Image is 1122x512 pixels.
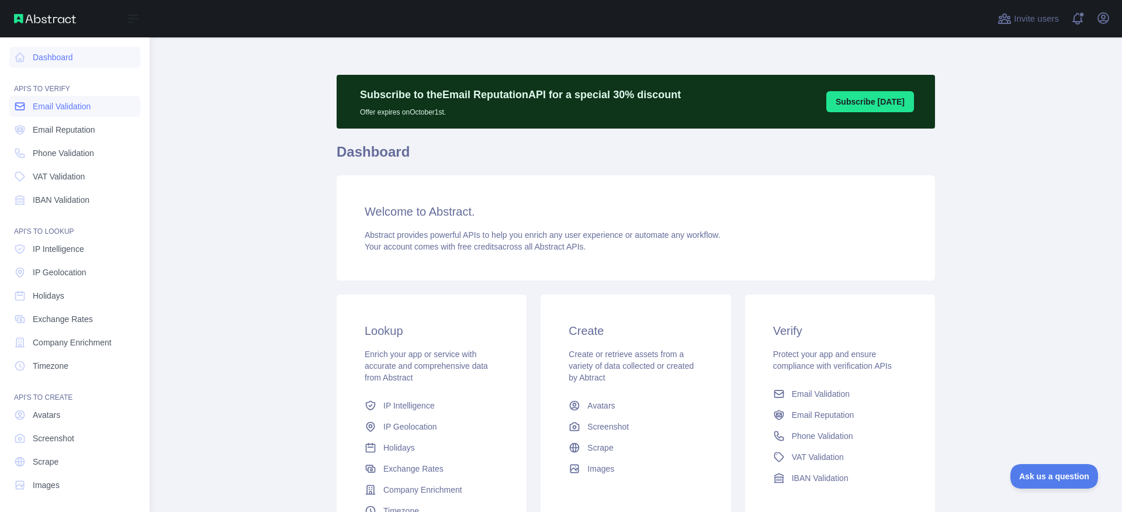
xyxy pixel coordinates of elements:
[33,337,112,348] span: Company Enrichment
[564,416,707,437] a: Screenshot
[587,400,615,411] span: Avatars
[587,421,629,433] span: Screenshot
[564,458,707,479] a: Images
[33,101,91,112] span: Email Validation
[1010,464,1099,489] iframe: Toggle Customer Support
[9,451,140,472] a: Scrape
[33,313,93,325] span: Exchange Rates
[564,395,707,416] a: Avatars
[792,472,849,484] span: IBAN Validation
[33,360,68,372] span: Timezone
[33,409,60,421] span: Avatars
[9,285,140,306] a: Holidays
[768,383,912,404] a: Email Validation
[383,442,415,454] span: Holidays
[9,47,140,68] a: Dashboard
[360,395,503,416] a: IP Intelligence
[768,404,912,425] a: Email Reputation
[33,124,95,136] span: Email Reputation
[768,425,912,447] a: Phone Validation
[9,166,140,187] a: VAT Validation
[383,463,444,475] span: Exchange Rates
[9,213,140,236] div: API'S TO LOOKUP
[33,243,84,255] span: IP Intelligence
[458,242,498,251] span: free credits
[792,409,854,421] span: Email Reputation
[365,242,586,251] span: Your account comes with across all Abstract APIs.
[33,171,85,182] span: VAT Validation
[360,87,681,103] p: Subscribe to the Email Reputation API for a special 30 % discount
[9,189,140,210] a: IBAN Validation
[360,479,503,500] a: Company Enrichment
[9,238,140,260] a: IP Intelligence
[9,379,140,402] div: API'S TO CREATE
[383,421,437,433] span: IP Geolocation
[383,400,435,411] span: IP Intelligence
[33,433,74,444] span: Screenshot
[9,262,140,283] a: IP Geolocation
[365,230,721,240] span: Abstract provides powerful APIs to help you enrich any user experience or automate any workflow.
[365,323,498,339] h3: Lookup
[383,484,462,496] span: Company Enrichment
[587,463,614,475] span: Images
[360,103,681,117] p: Offer expires on October 1st.
[995,9,1061,28] button: Invite users
[9,332,140,353] a: Company Enrichment
[9,475,140,496] a: Images
[365,203,907,220] h3: Welcome to Abstract.
[768,447,912,468] a: VAT Validation
[773,350,892,371] span: Protect your app and ensure compliance with verification APIs
[9,404,140,425] a: Avatars
[587,442,613,454] span: Scrape
[33,456,58,468] span: Scrape
[360,437,503,458] a: Holidays
[9,143,140,164] a: Phone Validation
[365,350,488,382] span: Enrich your app or service with accurate and comprehensive data from Abstract
[569,350,694,382] span: Create or retrieve assets from a variety of data collected or created by Abtract
[826,91,914,112] button: Subscribe [DATE]
[9,96,140,117] a: Email Validation
[360,416,503,437] a: IP Geolocation
[33,267,86,278] span: IP Geolocation
[33,194,89,206] span: IBAN Validation
[14,14,76,23] img: Abstract API
[9,70,140,94] div: API'S TO VERIFY
[9,355,140,376] a: Timezone
[360,458,503,479] a: Exchange Rates
[773,323,907,339] h3: Verify
[792,430,853,442] span: Phone Validation
[337,143,935,171] h1: Dashboard
[9,309,140,330] a: Exchange Rates
[792,451,844,463] span: VAT Validation
[768,468,912,489] a: IBAN Validation
[792,388,850,400] span: Email Validation
[33,147,94,159] span: Phone Validation
[569,323,702,339] h3: Create
[9,428,140,449] a: Screenshot
[1014,12,1059,26] span: Invite users
[33,290,64,302] span: Holidays
[33,479,60,491] span: Images
[564,437,707,458] a: Scrape
[9,119,140,140] a: Email Reputation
